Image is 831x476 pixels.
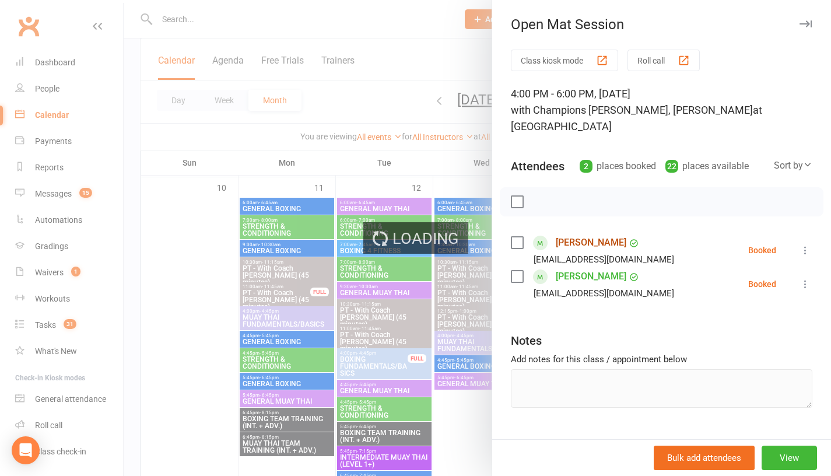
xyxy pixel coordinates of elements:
div: [EMAIL_ADDRESS][DOMAIN_NAME] [534,252,674,267]
button: Bulk add attendees [654,446,755,470]
div: places available [665,158,749,174]
a: [PERSON_NAME] [556,267,626,286]
div: Booked [748,280,776,288]
div: places booked [580,158,656,174]
button: Class kiosk mode [511,50,618,71]
div: 22 [665,160,678,173]
div: [EMAIL_ADDRESS][DOMAIN_NAME] [534,286,674,301]
button: View [762,446,817,470]
div: Booked [748,246,776,254]
div: Open Intercom Messenger [12,436,40,464]
div: Sort by [774,158,812,173]
div: 4:00 PM - 6:00 PM, [DATE] [511,86,812,135]
div: Add notes for this class / appointment below [511,352,812,366]
div: 2 [580,160,592,173]
div: Open Mat Session [492,16,831,33]
span: with Champions [PERSON_NAME], [PERSON_NAME] [511,104,753,116]
a: [PERSON_NAME] [556,233,626,252]
button: Roll call [627,50,700,71]
div: Notes [511,332,542,349]
div: Attendees [511,158,564,174]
